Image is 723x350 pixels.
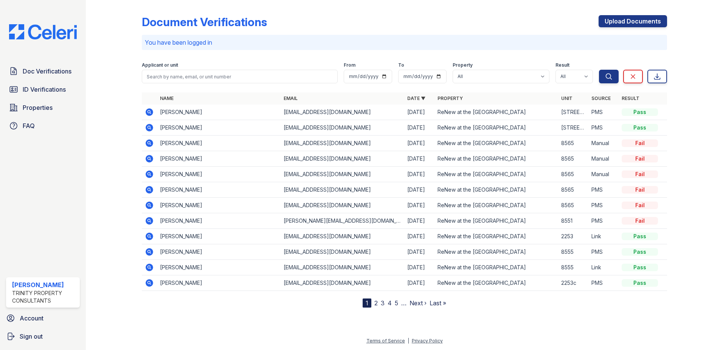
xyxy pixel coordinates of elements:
label: Property [453,62,473,68]
a: Terms of Service [366,338,405,344]
a: Email [284,95,298,101]
td: [STREET_ADDRESS] [558,105,588,120]
td: [DATE] [404,120,434,136]
td: ReNew at the [GEOGRAPHIC_DATA] [434,244,558,260]
td: ReNew at the [GEOGRAPHIC_DATA] [434,213,558,229]
td: [DATE] [404,198,434,213]
td: [DATE] [404,213,434,229]
td: ReNew at the [GEOGRAPHIC_DATA] [434,182,558,198]
div: Fail [622,155,658,162]
a: Name [160,95,174,101]
td: 8565 [558,136,588,151]
td: 8565 [558,182,588,198]
td: [PERSON_NAME] [157,151,281,167]
input: Search by name, email, or unit number [142,70,338,83]
td: [PERSON_NAME] [157,136,281,151]
a: Properties [6,100,80,115]
td: [PERSON_NAME] [157,198,281,213]
a: Privacy Policy [412,338,443,344]
label: To [398,62,404,68]
td: ReNew at the [GEOGRAPHIC_DATA] [434,136,558,151]
td: 8565 [558,198,588,213]
div: Pass [622,248,658,256]
a: Upload Documents [599,15,667,27]
td: [PERSON_NAME] [157,105,281,120]
td: [EMAIL_ADDRESS][DOMAIN_NAME] [281,167,404,182]
div: 1 [363,298,371,308]
td: [PERSON_NAME] [157,167,281,182]
a: 2 [374,299,378,307]
td: ReNew at the [GEOGRAPHIC_DATA] [434,151,558,167]
a: FAQ [6,118,80,133]
td: PMS [588,182,619,198]
div: Trinity Property Consultants [12,289,77,305]
label: Result [555,62,569,68]
td: Link [588,260,619,275]
td: [DATE] [404,167,434,182]
td: [DATE] [404,105,434,120]
td: [PERSON_NAME] [157,213,281,229]
div: Document Verifications [142,15,267,29]
a: Doc Verifications [6,64,80,79]
div: | [408,338,409,344]
div: Fail [622,170,658,178]
span: … [401,298,406,308]
span: ID Verifications [23,85,66,94]
td: [EMAIL_ADDRESS][DOMAIN_NAME] [281,105,404,120]
label: Applicant or unit [142,62,178,68]
span: Properties [23,103,53,112]
td: [EMAIL_ADDRESS][DOMAIN_NAME] [281,182,404,198]
td: [EMAIL_ADDRESS][DOMAIN_NAME] [281,198,404,213]
td: 2253 [558,229,588,244]
td: 8565 [558,167,588,182]
a: Last » [430,299,446,307]
div: Fail [622,139,658,147]
span: Doc Verifications [23,67,71,76]
td: [PERSON_NAME] [157,275,281,291]
td: [PERSON_NAME] [157,260,281,275]
a: Property [438,95,463,101]
a: 4 [388,299,392,307]
td: [DATE] [404,275,434,291]
td: ReNew at the [GEOGRAPHIC_DATA] [434,198,558,213]
td: ReNew at the [GEOGRAPHIC_DATA] [434,105,558,120]
td: Manual [588,167,619,182]
td: 8565 [558,151,588,167]
div: Pass [622,124,658,131]
td: [DATE] [404,136,434,151]
div: [PERSON_NAME] [12,280,77,289]
td: [EMAIL_ADDRESS][DOMAIN_NAME] [281,136,404,151]
td: ReNew at the [GEOGRAPHIC_DATA] [434,275,558,291]
div: Pass [622,108,658,116]
td: [EMAIL_ADDRESS][DOMAIN_NAME] [281,151,404,167]
td: [DATE] [404,244,434,260]
td: [PERSON_NAME] [157,229,281,244]
td: PMS [588,120,619,136]
div: Pass [622,233,658,240]
td: PMS [588,275,619,291]
td: [EMAIL_ADDRESS][DOMAIN_NAME] [281,260,404,275]
td: [PERSON_NAME] [157,244,281,260]
td: ReNew at the [GEOGRAPHIC_DATA] [434,167,558,182]
div: Fail [622,202,658,209]
td: PMS [588,198,619,213]
a: 5 [395,299,398,307]
a: Unit [561,95,573,101]
td: PMS [588,213,619,229]
td: [EMAIL_ADDRESS][DOMAIN_NAME] [281,120,404,136]
td: [DATE] [404,182,434,198]
td: [EMAIL_ADDRESS][DOMAIN_NAME] [281,244,404,260]
td: 8551 [558,213,588,229]
p: You have been logged in [145,38,664,47]
td: 8555 [558,244,588,260]
div: Fail [622,217,658,225]
td: Manual [588,136,619,151]
div: Fail [622,186,658,194]
td: Manual [588,151,619,167]
td: 2253c [558,275,588,291]
img: CE_Logo_Blue-a8612792a0a2168367f1c8372b55b34899dd931a85d93a1a3d3e32e68fde9ad4.png [3,24,83,39]
a: 3 [381,299,385,307]
a: Sign out [3,329,83,344]
td: PMS [588,105,619,120]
